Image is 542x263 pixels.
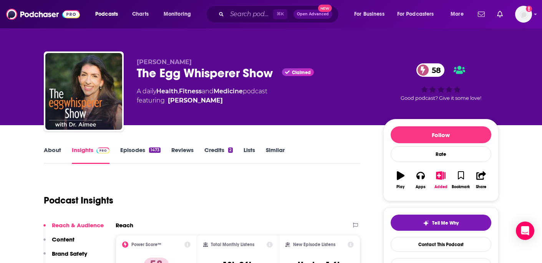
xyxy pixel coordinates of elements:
[516,222,534,240] div: Open Intercom Messenger
[471,166,491,194] button: Share
[96,147,110,154] img: Podchaser Pro
[293,10,332,19] button: Open AdvancedNew
[137,96,267,105] span: featuring
[168,96,223,105] div: [PERSON_NAME]
[391,126,491,143] button: Follow
[445,8,473,20] button: open menu
[52,222,104,229] p: Reach & Audience
[452,185,470,189] div: Bookmark
[132,9,149,20] span: Charts
[137,58,192,66] span: [PERSON_NAME]
[45,53,122,130] img: The Egg Whisperer Show
[44,195,113,206] h1: Podcast Insights
[391,215,491,231] button: tell me why sparkleTell Me Why
[227,8,273,20] input: Search podcasts, credits, & more...
[383,58,499,106] div: 58Good podcast? Give it some love!
[416,185,426,189] div: Apps
[149,147,160,153] div: 1473
[391,166,411,194] button: Play
[120,146,160,164] a: Episodes1473
[171,146,194,164] a: Reviews
[204,146,233,164] a: Credits2
[266,146,285,164] a: Similar
[178,88,179,95] span: ,
[158,8,201,20] button: open menu
[214,88,243,95] a: Medicine
[202,88,214,95] span: and
[349,8,394,20] button: open menu
[392,8,445,20] button: open menu
[273,9,287,19] span: ⌘ K
[228,147,233,153] div: 2
[95,9,118,20] span: Podcasts
[423,220,429,226] img: tell me why sparkle
[127,8,153,20] a: Charts
[391,146,491,162] div: Rate
[434,185,448,189] div: Added
[515,6,532,23] span: Logged in as amandagibson
[526,6,532,12] svg: Add a profile image
[411,166,431,194] button: Apps
[44,146,61,164] a: About
[318,5,332,12] span: New
[297,12,329,16] span: Open Advanced
[156,88,178,95] a: Health
[72,146,110,164] a: InsightsPodchaser Pro
[131,242,161,247] h2: Power Score™
[43,236,75,250] button: Content
[424,63,445,77] span: 58
[475,8,488,21] a: Show notifications dropdown
[397,9,434,20] span: For Podcasters
[396,185,404,189] div: Play
[451,9,464,20] span: More
[116,222,133,229] h2: Reach
[354,9,385,20] span: For Business
[494,8,506,21] a: Show notifications dropdown
[43,222,104,236] button: Reach & Audience
[431,166,451,194] button: Added
[515,6,532,23] img: User Profile
[164,9,191,20] span: Monitoring
[432,220,459,226] span: Tell Me Why
[137,87,267,105] div: A daily podcast
[213,5,346,23] div: Search podcasts, credits, & more...
[244,146,255,164] a: Lists
[90,8,128,20] button: open menu
[6,7,80,22] img: Podchaser - Follow, Share and Rate Podcasts
[451,166,471,194] button: Bookmark
[293,242,335,247] h2: New Episode Listens
[515,6,532,23] button: Show profile menu
[476,185,486,189] div: Share
[401,95,481,101] span: Good podcast? Give it some love!
[179,88,202,95] a: Fitness
[292,71,311,74] span: Claimed
[416,63,445,77] a: 58
[211,242,254,247] h2: Total Monthly Listens
[52,250,87,257] p: Brand Safety
[391,237,491,252] a: Contact This Podcast
[52,236,75,243] p: Content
